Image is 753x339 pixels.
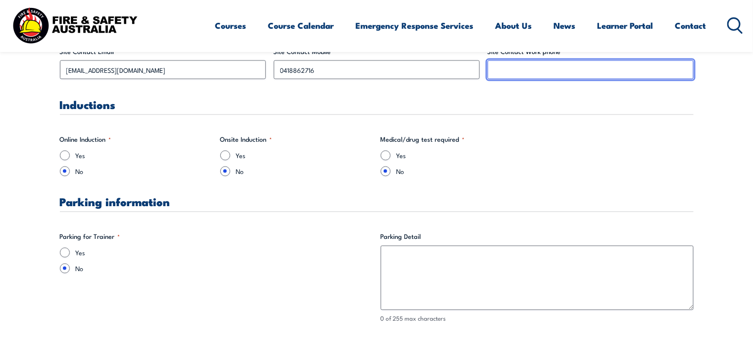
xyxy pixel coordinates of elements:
[76,264,373,274] label: No
[60,196,694,208] h3: Parking information
[381,135,465,145] legend: Medical/drug test required
[397,151,533,161] label: Yes
[76,167,212,176] label: No
[675,12,706,39] a: Contact
[397,167,533,176] label: No
[236,151,373,161] label: Yes
[76,248,373,258] label: Yes
[60,232,120,242] legend: Parking for Trainer
[215,12,247,39] a: Courses
[598,12,653,39] a: Learner Portal
[60,135,111,145] legend: Online Induction
[496,12,532,39] a: About Us
[381,314,694,324] div: 0 of 255 max characters
[554,12,576,39] a: News
[76,151,212,161] label: Yes
[236,167,373,176] label: No
[356,12,474,39] a: Emergency Response Services
[60,99,694,111] h3: Inductions
[220,135,272,145] legend: Onsite Induction
[381,232,694,242] label: Parking Detail
[268,12,334,39] a: Course Calendar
